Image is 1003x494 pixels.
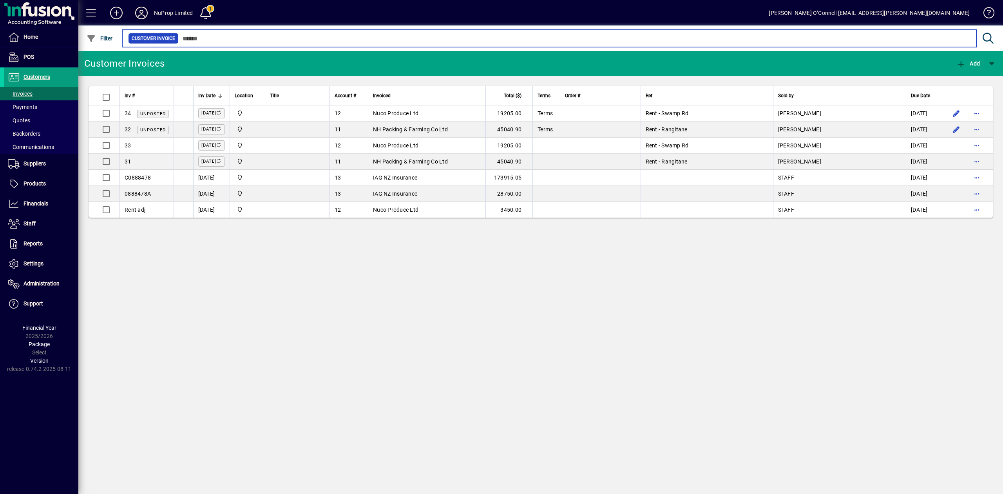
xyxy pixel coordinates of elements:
[29,341,50,347] span: Package
[911,91,930,100] span: Due Date
[235,109,260,118] span: Central
[778,158,821,165] span: [PERSON_NAME]
[4,100,78,114] a: Payments
[125,110,131,116] span: 34
[235,189,260,198] span: Central
[335,158,341,165] span: 11
[4,234,78,254] a: Reports
[198,124,225,134] label: [DATE]
[8,131,40,137] span: Backorders
[906,202,942,218] td: [DATE]
[8,104,37,110] span: Payments
[335,91,356,100] span: Account #
[8,117,30,123] span: Quotes
[4,87,78,100] a: Invoices
[104,6,129,20] button: Add
[538,126,553,133] span: Terms
[4,127,78,140] a: Backorders
[198,108,225,118] label: [DATE]
[954,56,982,71] button: Add
[950,107,963,120] button: Edit
[4,154,78,174] a: Suppliers
[8,91,33,97] span: Invoices
[335,174,341,181] span: 13
[335,142,341,149] span: 12
[140,127,166,133] span: Unposted
[769,7,970,19] div: [PERSON_NAME] O''Connell [EMAIL_ADDRESS][PERSON_NAME][DOMAIN_NAME]
[491,91,529,100] div: Total ($)
[565,91,636,100] div: Order #
[270,91,325,100] div: Title
[778,191,794,197] span: STAFF
[373,126,448,133] span: NH Packing & Farming Co Ltd
[906,105,942,122] td: [DATE]
[4,47,78,67] a: POS
[24,300,43,307] span: Support
[24,200,48,207] span: Financials
[193,170,230,186] td: [DATE]
[778,126,821,133] span: [PERSON_NAME]
[373,158,448,165] span: NH Packing & Farming Co Ltd
[373,142,418,149] span: Nuco Produce Ltd
[373,207,418,213] span: Nuco Produce Ltd
[485,154,532,170] td: 45040.90
[906,170,942,186] td: [DATE]
[504,91,521,100] span: Total ($)
[978,2,993,27] a: Knowledge Base
[970,155,983,168] button: More options
[154,7,193,19] div: NuProp Limited
[373,91,481,100] div: Invoiced
[646,91,768,100] div: Ref
[970,187,983,200] button: More options
[970,107,983,120] button: More options
[30,358,49,364] span: Version
[235,125,260,134] span: Central
[485,170,532,186] td: 173915.05
[970,171,983,184] button: More options
[335,207,341,213] span: 12
[24,220,36,227] span: Staff
[235,91,253,100] span: Location
[4,294,78,314] a: Support
[24,180,46,187] span: Products
[778,91,901,100] div: Sold by
[485,122,532,138] td: 45040.90
[270,91,279,100] span: Title
[4,27,78,47] a: Home
[778,174,794,181] span: STAFF
[646,142,689,149] span: Rent - Swamp Rd
[373,191,417,197] span: IAG NZ Insurance
[235,91,260,100] div: Location
[373,174,417,181] span: IAG NZ Insurance
[198,140,225,151] label: [DATE]
[4,194,78,214] a: Financials
[235,141,260,150] span: Central
[646,158,688,165] span: Rent - Rangitane
[24,54,34,60] span: POS
[125,142,131,149] span: 33
[335,126,341,133] span: 11
[970,123,983,136] button: More options
[485,105,532,122] td: 19205.00
[335,110,341,116] span: 12
[193,202,230,218] td: [DATE]
[85,31,115,45] button: Filter
[950,123,963,136] button: Edit
[335,191,341,197] span: 13
[24,34,38,40] span: Home
[125,174,151,181] span: C0888478
[906,186,942,202] td: [DATE]
[538,91,550,100] span: Terms
[24,74,50,80] span: Customers
[125,91,135,100] span: Inv #
[22,325,56,331] span: Financial Year
[970,139,983,152] button: More options
[956,60,980,67] span: Add
[4,254,78,274] a: Settings
[485,202,532,218] td: 3450.00
[538,110,553,116] span: Terms
[911,91,937,100] div: Due Date
[24,260,43,267] span: Settings
[84,57,165,70] div: Customer Invoices
[24,160,46,167] span: Suppliers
